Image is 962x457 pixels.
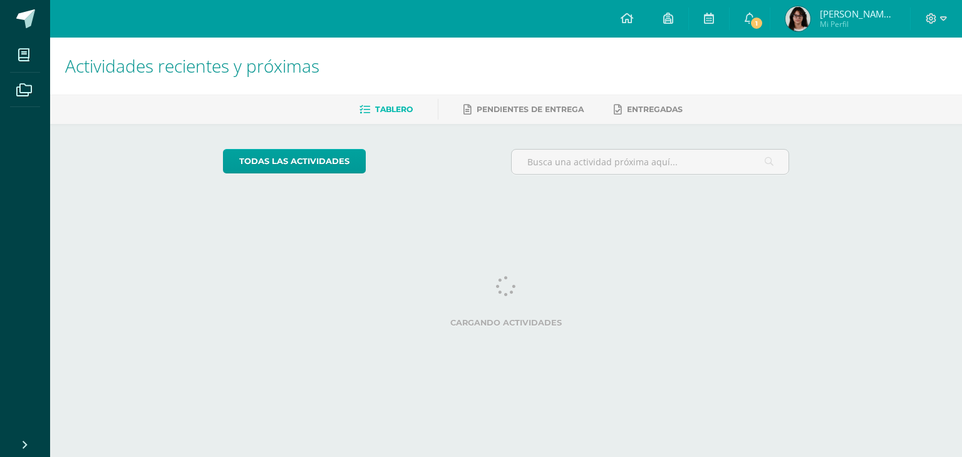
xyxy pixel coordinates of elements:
[750,16,763,30] span: 1
[627,105,683,114] span: Entregadas
[463,100,584,120] a: Pendientes de entrega
[512,150,789,174] input: Busca una actividad próxima aquí...
[477,105,584,114] span: Pendientes de entrega
[223,149,366,173] a: todas las Actividades
[785,6,810,31] img: 94b10c4b23a293ba5b4ad163c522c6ff.png
[65,54,319,78] span: Actividades recientes y próximas
[223,318,790,327] label: Cargando actividades
[614,100,683,120] a: Entregadas
[820,8,895,20] span: [PERSON_NAME] [PERSON_NAME]
[359,100,413,120] a: Tablero
[375,105,413,114] span: Tablero
[820,19,895,29] span: Mi Perfil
